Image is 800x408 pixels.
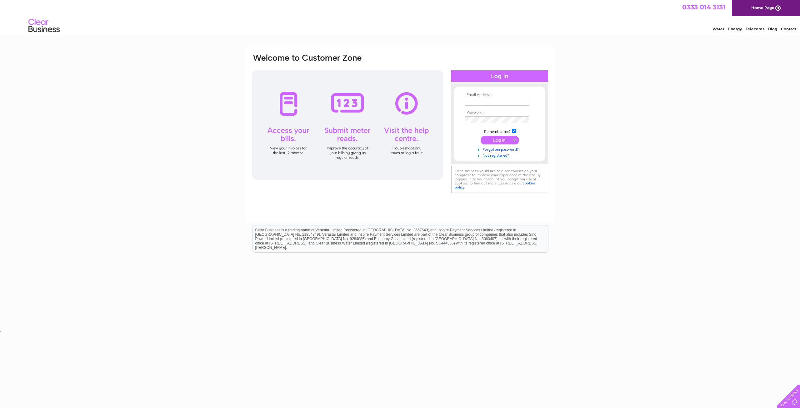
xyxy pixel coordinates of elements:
a: Blog [768,27,777,31]
th: Email Address: [463,93,536,97]
a: 0333 014 3131 [682,3,725,11]
a: Energy [728,27,742,31]
div: Clear Business would like to place cookies on your computer to improve your experience of the sit... [451,166,548,193]
a: Contact [781,27,796,31]
input: Submit [481,136,519,144]
a: Forgotten password? [465,146,536,152]
a: Telecoms [746,27,764,31]
a: Water [712,27,724,31]
a: cookies policy [455,181,535,189]
th: Password: [463,110,536,115]
td: Remember me? [463,128,536,134]
a: Not registered? [465,152,536,158]
img: logo.png [28,16,60,35]
div: Clear Business is a trading name of Verastar Limited (registered in [GEOGRAPHIC_DATA] No. 3667643... [253,3,548,30]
